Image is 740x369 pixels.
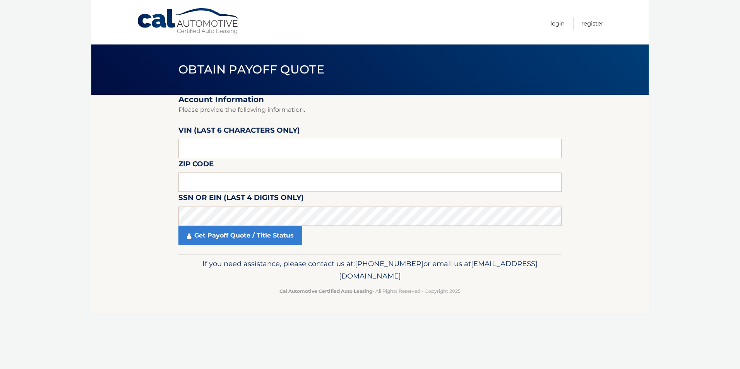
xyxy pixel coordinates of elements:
label: SSN or EIN (last 4 digits only) [178,192,304,206]
a: Get Payoff Quote / Title Status [178,226,302,245]
p: If you need assistance, please contact us at: or email us at [183,258,557,282]
p: Please provide the following information. [178,104,562,115]
label: Zip Code [178,158,214,173]
p: - All Rights Reserved - Copyright 2025 [183,287,557,295]
strong: Cal Automotive Certified Auto Leasing [279,288,372,294]
label: VIN (last 6 characters only) [178,125,300,139]
a: Cal Automotive [137,8,241,35]
h2: Account Information [178,95,562,104]
span: Obtain Payoff Quote [178,62,324,77]
a: Login [550,17,565,30]
a: Register [581,17,603,30]
span: [PHONE_NUMBER] [355,259,423,268]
